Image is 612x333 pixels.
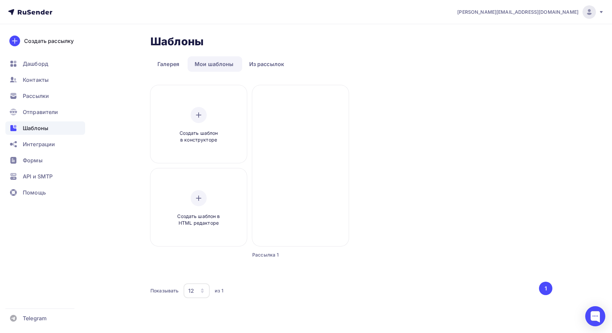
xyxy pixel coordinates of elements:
span: [PERSON_NAME][EMAIL_ADDRESS][DOMAIN_NAME] [457,9,579,15]
span: Формы [23,156,43,164]
div: Показывать [150,287,179,294]
span: API и SMTP [23,172,53,180]
span: Создать шаблон в HTML редакторе [167,213,230,227]
a: Рассылки [5,89,85,103]
div: 12 [188,287,194,295]
span: Отправители [23,108,58,116]
span: Шаблоны [23,124,48,132]
a: [PERSON_NAME][EMAIL_ADDRESS][DOMAIN_NAME] [457,5,604,19]
span: Создать шаблон в конструкторе [167,130,230,144]
span: Интеграции [23,140,55,148]
h2: Шаблоны [150,35,204,48]
a: Шаблоны [5,121,85,135]
span: Рассылки [23,92,49,100]
div: из 1 [215,287,223,294]
button: 12 [183,283,210,298]
button: Go to page 1 [539,282,552,295]
span: Контакты [23,76,49,84]
a: Из рассылок [242,56,291,72]
ul: Pagination [538,282,553,295]
a: Контакты [5,73,85,87]
a: Отправители [5,105,85,119]
span: Помощь [23,188,46,197]
div: Создать рассылку [24,37,74,45]
a: Мои шаблоны [188,56,241,72]
a: Дашборд [5,57,85,70]
a: Галерея [150,56,186,72]
div: Рассылка 1 [252,252,325,258]
a: Формы [5,154,85,167]
span: Telegram [23,314,47,322]
span: Дашборд [23,60,48,68]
